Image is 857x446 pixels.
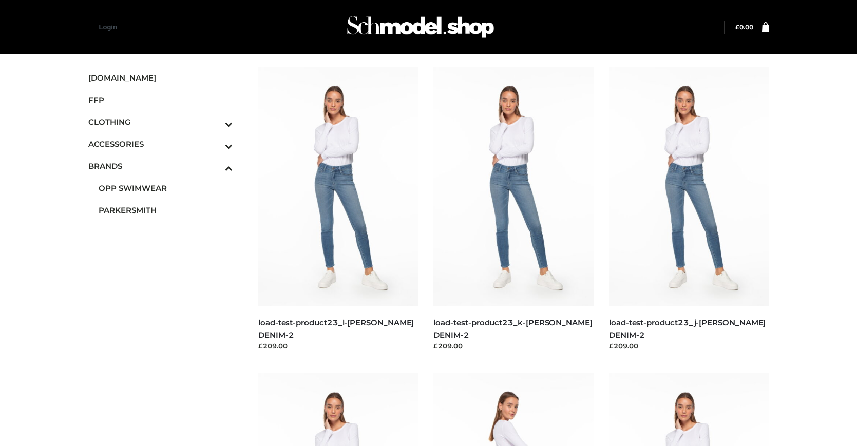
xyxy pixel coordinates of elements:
[258,341,418,351] div: £209.00
[99,204,233,216] span: PARKERSMITH
[88,160,233,172] span: BRANDS
[735,23,753,31] bdi: 0.00
[88,94,233,106] span: FFP
[88,133,233,155] a: ACCESSORIESToggle Submenu
[99,199,233,221] a: PARKERSMITH
[197,111,233,133] button: Toggle Submenu
[99,182,233,194] span: OPP SWIMWEAR
[88,67,233,89] a: [DOMAIN_NAME]
[88,111,233,133] a: CLOTHINGToggle Submenu
[197,133,233,155] button: Toggle Submenu
[433,318,592,339] a: load-test-product23_k-[PERSON_NAME] DENIM-2
[197,155,233,177] button: Toggle Submenu
[735,23,739,31] span: £
[99,23,117,31] a: Login
[735,23,753,31] a: £0.00
[88,138,233,150] span: ACCESSORIES
[258,318,414,339] a: load-test-product23_l-[PERSON_NAME] DENIM-2
[609,341,769,351] div: £209.00
[99,177,233,199] a: OPP SWIMWEAR
[433,341,594,351] div: £209.00
[88,89,233,111] a: FFP
[609,318,766,339] a: load-test-product23_j-[PERSON_NAME] DENIM-2
[344,7,498,47] img: Schmodel Admin 964
[88,155,233,177] a: BRANDSToggle Submenu
[88,116,233,128] span: CLOTHING
[88,72,233,84] span: [DOMAIN_NAME]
